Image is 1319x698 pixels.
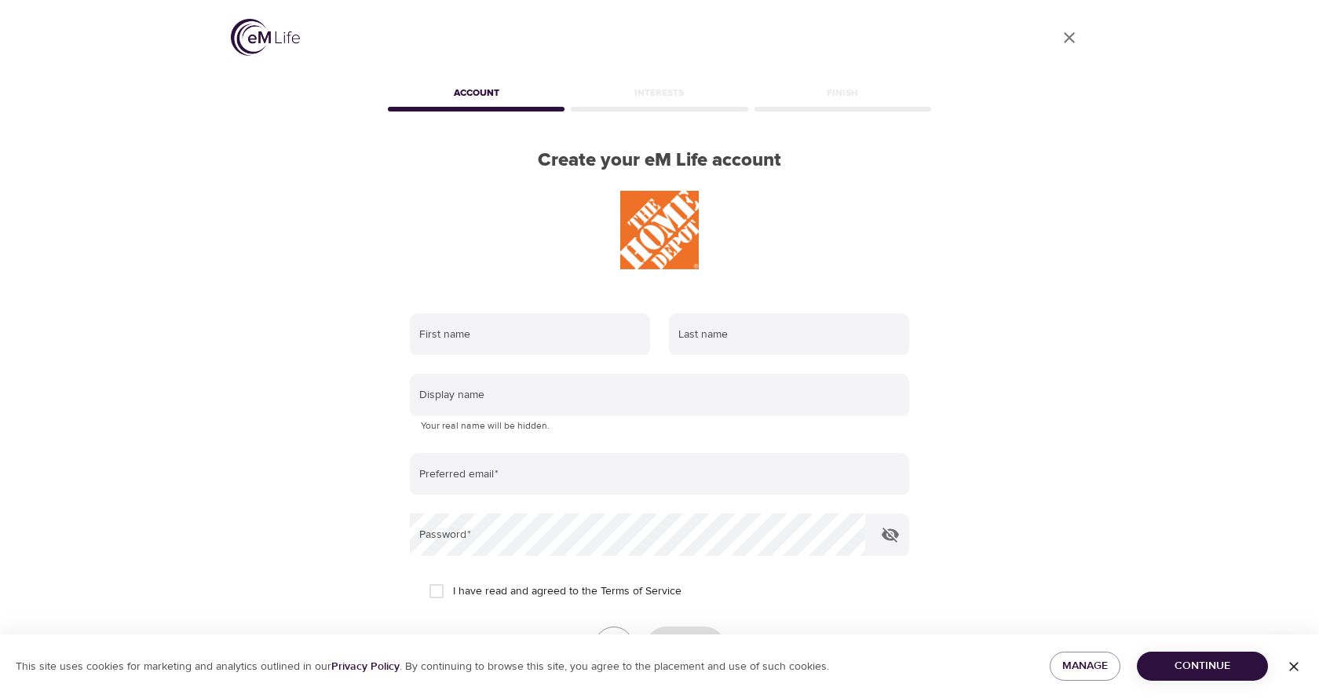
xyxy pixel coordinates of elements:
a: Terms of Service [601,583,681,600]
button: Continue [1137,652,1268,681]
span: Manage [1062,656,1108,676]
a: Privacy Policy [331,660,400,674]
a: close [1050,19,1088,57]
span: I have read and agreed to the [453,583,681,600]
h2: Create your eM Life account [385,149,934,172]
button: Manage [1050,652,1120,681]
p: Your real name will be hidden. [421,418,898,434]
img: logo [231,19,300,56]
span: Continue [1149,656,1255,676]
img: THD%20Logo.JPG [620,191,699,269]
